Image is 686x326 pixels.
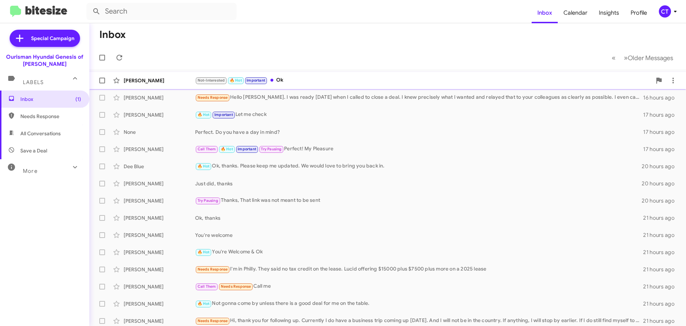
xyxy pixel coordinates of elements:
span: 🔥 Hot [221,147,233,151]
div: Ok, thanks. Please keep me updated. We would love to bring you back in. [195,162,642,170]
span: Call Them [198,284,216,289]
span: 🔥 Hot [198,301,210,306]
div: 20 hours ago [642,163,680,170]
div: [PERSON_NAME] [124,317,195,325]
button: CT [653,5,678,18]
div: 21 hours ago [643,214,680,222]
div: Dee Blue [124,163,195,170]
div: [PERSON_NAME] [124,300,195,307]
div: 21 hours ago [643,266,680,273]
span: Important [238,147,256,151]
a: Calendar [558,3,593,23]
div: [PERSON_NAME] [124,94,195,101]
div: Perfect. Do you have a day in mind? [195,128,643,136]
a: Inbox [532,3,558,23]
a: Insights [593,3,625,23]
div: 17 hours ago [643,111,680,118]
div: 21 hours ago [643,317,680,325]
div: Not gonna come by unless there is a good deal for me on the table. [195,300,643,308]
span: Needs Response [198,318,228,323]
span: More [23,168,38,174]
span: Call Them [198,147,216,151]
div: 21 hours ago [643,283,680,290]
span: » [624,53,628,62]
span: Needs Response [20,113,81,120]
div: CT [659,5,671,18]
div: Ok [195,76,652,84]
div: You're welcome [195,232,643,239]
a: Special Campaign [10,30,80,47]
div: Call me [195,282,643,291]
span: All Conversations [20,130,61,137]
div: [PERSON_NAME] [124,111,195,118]
span: Older Messages [628,54,673,62]
span: Important [247,78,265,83]
div: Just did, thanks [195,180,642,187]
div: I'm in Philly. They said no tax credit on the lease. Lucid offering $15000 plus $7500 plus more o... [195,265,643,273]
div: Let me check [195,111,643,119]
div: 21 hours ago [643,232,680,239]
span: 🔥 Hot [198,250,210,254]
div: Ok, thanks [195,214,643,222]
span: Save a Deal [20,147,47,154]
div: [PERSON_NAME] [124,180,195,187]
div: 17 hours ago [643,146,680,153]
div: [PERSON_NAME] [124,283,195,290]
span: Needs Response [198,267,228,272]
div: [PERSON_NAME] [124,266,195,273]
div: Perfect! My Pleasure [195,145,643,153]
span: « [612,53,616,62]
span: 🔥 Hot [230,78,242,83]
a: Profile [625,3,653,23]
span: Try Pausing [261,147,282,151]
span: Important [214,112,233,117]
nav: Page navigation example [608,50,677,65]
span: Special Campaign [31,35,74,42]
h1: Inbox [99,29,126,40]
div: [PERSON_NAME] [124,232,195,239]
div: [PERSON_NAME] [124,214,195,222]
span: (1) [75,96,81,103]
div: 21 hours ago [643,300,680,307]
div: [PERSON_NAME] [124,197,195,204]
span: Try Pausing [198,198,218,203]
div: You're Welcome & Ok [195,248,643,256]
div: 17 hours ago [643,128,680,136]
span: 🔥 Hot [198,164,210,169]
div: 16 hours ago [643,94,680,101]
div: [PERSON_NAME] [124,249,195,256]
div: 20 hours ago [642,180,680,187]
span: Needs Response [198,95,228,100]
span: 🔥 Hot [198,112,210,117]
div: 21 hours ago [643,249,680,256]
div: 20 hours ago [642,197,680,204]
div: [PERSON_NAME] [124,146,195,153]
button: Previous [607,50,620,65]
div: [PERSON_NAME] [124,77,195,84]
span: Inbox [20,96,81,103]
input: Search [86,3,237,20]
span: Needs Response [221,284,251,289]
span: Labels [23,79,44,86]
div: None [124,128,195,136]
div: Thanks, That link was not meant to be sent [195,196,642,205]
div: Hello [PERSON_NAME]. I was ready [DATE] when I called to close a deal. I knew precisely what I wa... [195,93,643,102]
span: Not-Interested [198,78,225,83]
div: Hi, thank you for following up. Currently I do have a business trip coming up [DATE]. And I will ... [195,317,643,325]
button: Next [620,50,677,65]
